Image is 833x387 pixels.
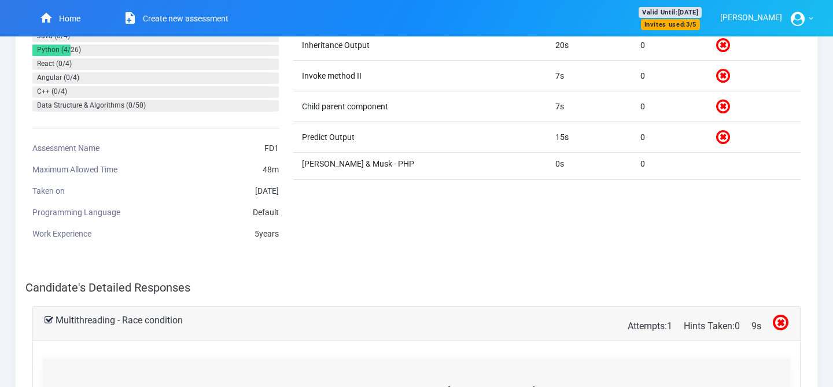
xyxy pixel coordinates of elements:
td: Child parent component [293,91,547,121]
span: 48m [263,164,279,176]
button: [PERSON_NAME] [720,6,815,31]
span: Maximum Allowed Time [32,164,117,176]
td: 0 [632,91,716,121]
h4: Candidate's Detailed Responses [25,281,808,294]
td: Invoke method II [293,60,547,91]
span: Default [253,207,279,219]
p: Invites used: 3 / 5 [641,19,700,30]
div: Multithreading - Race condition [45,314,183,333]
td: 0 [632,152,716,175]
td: [PERSON_NAME] & Musk - PHP [293,152,547,175]
span: [PERSON_NAME] [720,13,782,22]
span: 5 years [255,228,279,240]
td: 7s [547,60,631,91]
span: Programming Language [32,207,120,219]
span: Work Experience [32,228,91,240]
td: 0 [632,30,716,60]
td: 7s [547,91,631,121]
td: 0 [632,60,716,91]
span: [DATE] [255,185,279,197]
span: React (0/4) [32,58,279,69]
span: Data Structure & Algorithms (0/50) [32,100,279,110]
span: Hints Taken: 0 [684,320,740,331]
td: 0s [547,152,631,175]
span: Taken on [32,185,65,197]
td: 0 [632,121,716,152]
p: Valid Until: [DATE] [639,7,702,18]
span: Angular (0/4) [32,72,279,83]
span: FD1 [264,142,279,154]
td: Inheritance Output [293,30,547,60]
span: 9s [751,320,761,331]
span: Attempts: 1 [628,320,672,331]
span: Assessment Name [32,142,99,154]
td: 15s [547,121,631,152]
span: C++ (0/4) [32,86,279,97]
span: Python (4/26) [32,45,279,55]
td: Predict Output [293,121,547,152]
td: 20s [547,30,631,60]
